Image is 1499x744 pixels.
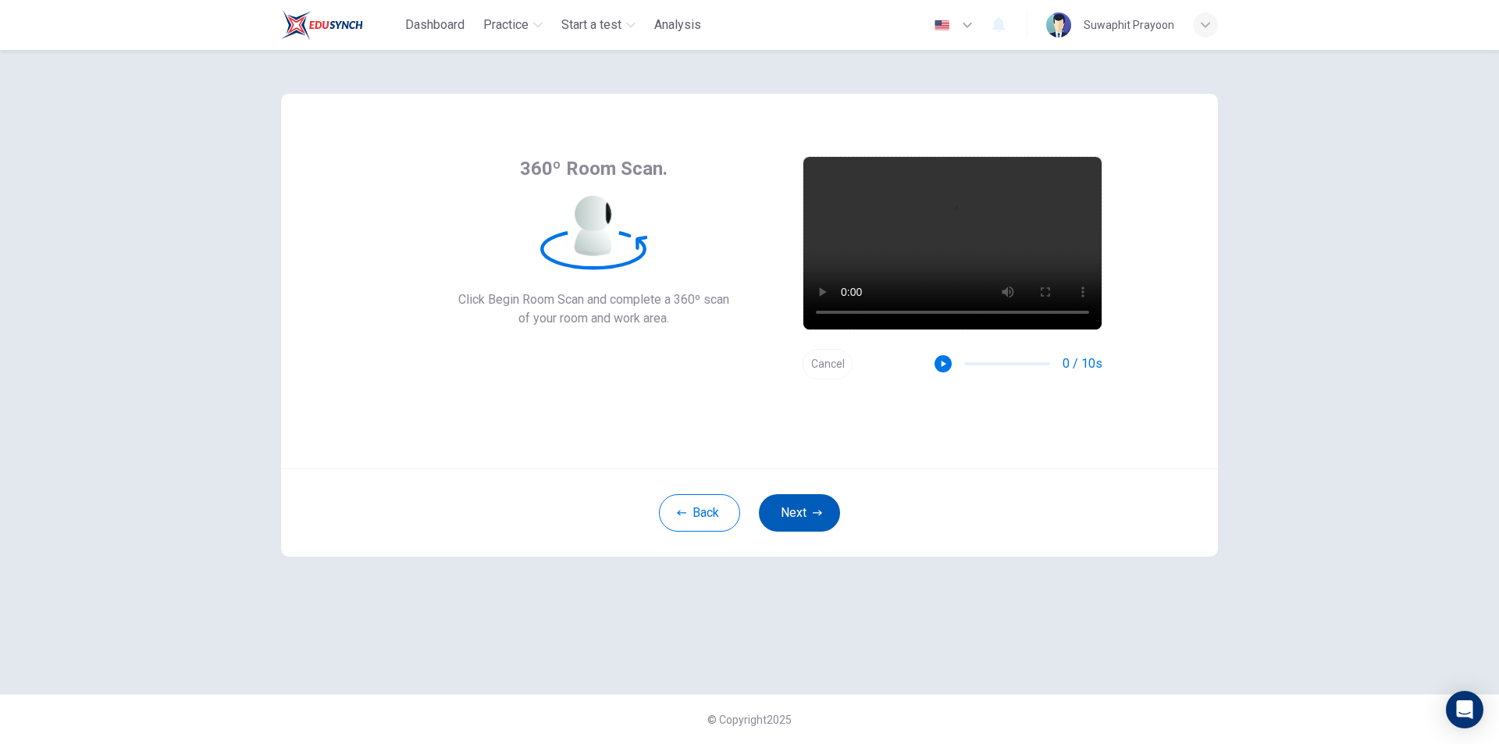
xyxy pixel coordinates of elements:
[281,9,399,41] a: Train Test logo
[654,16,701,34] span: Analysis
[281,9,363,41] img: Train Test logo
[803,349,853,379] button: Cancel
[561,16,621,34] span: Start a test
[399,11,471,39] button: Dashboard
[1063,354,1102,373] span: 0 / 10s
[648,11,707,39] button: Analysis
[458,290,729,309] span: Click Begin Room Scan and complete a 360º scan
[659,494,740,532] button: Back
[1046,12,1071,37] img: Profile picture
[759,494,840,532] button: Next
[520,156,668,181] span: 360º Room Scan.
[483,16,529,34] span: Practice
[932,20,952,31] img: en
[1084,16,1174,34] div: Suwaphit Prayoon
[555,11,642,39] button: Start a test
[707,714,792,726] span: © Copyright 2025
[405,16,465,34] span: Dashboard
[477,11,549,39] button: Practice
[1446,691,1483,728] div: Open Intercom Messenger
[458,309,729,328] span: of your room and work area.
